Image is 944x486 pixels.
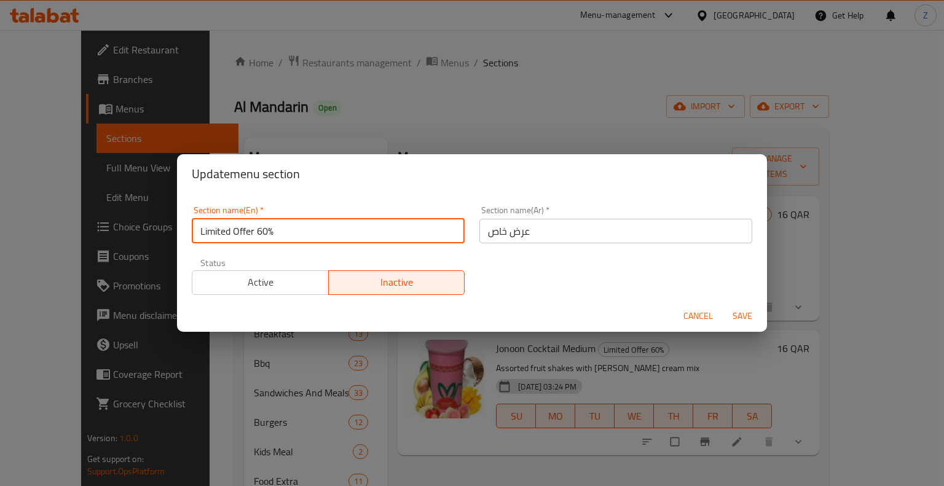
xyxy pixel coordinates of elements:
[197,273,324,291] span: Active
[192,164,752,184] h2: Update menu section
[192,270,329,295] button: Active
[192,219,465,243] input: Please enter section name(en)
[334,273,460,291] span: Inactive
[328,270,465,295] button: Inactive
[723,305,762,327] button: Save
[678,305,718,327] button: Cancel
[728,308,757,324] span: Save
[479,219,752,243] input: Please enter section name(ar)
[683,308,713,324] span: Cancel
